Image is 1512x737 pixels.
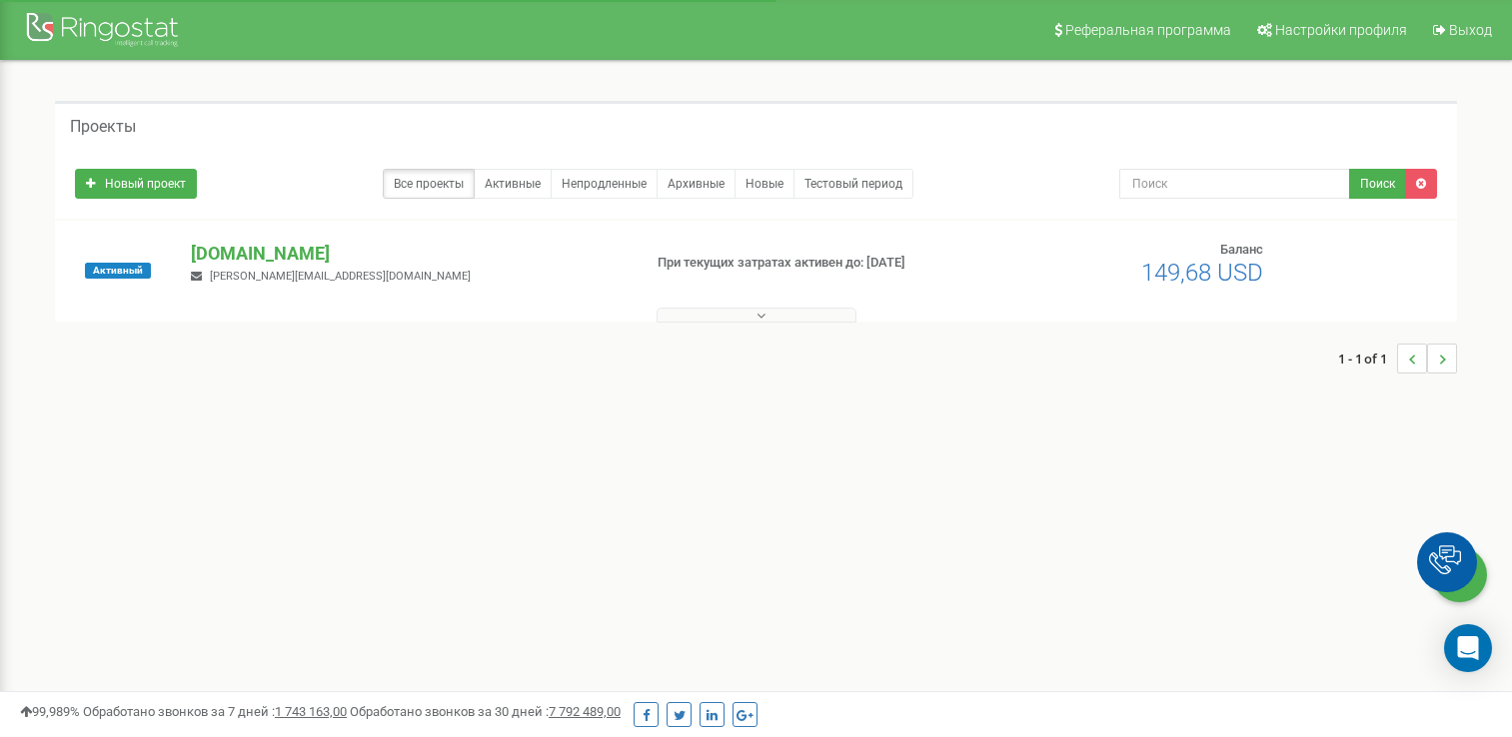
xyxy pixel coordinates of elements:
[20,704,80,719] span: 99,989%
[191,241,625,267] p: [DOMAIN_NAME]
[1338,324,1457,393] nav: ...
[549,704,621,719] u: 7 792 489,00
[657,169,736,199] a: Архивные
[83,704,347,719] span: Обработано звонков за 7 дней :
[75,169,197,199] a: Новый проект
[1338,344,1397,373] span: 1 - 1 of 1
[275,704,347,719] u: 1 743 163,00
[85,263,151,279] span: Активный
[1141,259,1263,287] span: 149,68 USD
[474,169,552,199] a: Активные
[70,118,136,136] h5: Проекты
[210,270,471,283] span: [PERSON_NAME][EMAIL_ADDRESS][DOMAIN_NAME]
[658,254,975,273] p: При текущих затратах активен до: [DATE]
[1065,22,1231,38] span: Реферальная программа
[1119,169,1350,199] input: Поиск
[793,169,913,199] a: Тестовый период
[1449,22,1492,38] span: Выход
[551,169,658,199] a: Непродленные
[1349,169,1406,199] button: Поиск
[735,169,794,199] a: Новые
[383,169,475,199] a: Все проекты
[350,704,621,719] span: Обработано звонков за 30 дней :
[1220,242,1263,257] span: Баланс
[1444,624,1492,672] div: Open Intercom Messenger
[1275,22,1407,38] span: Настройки профиля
